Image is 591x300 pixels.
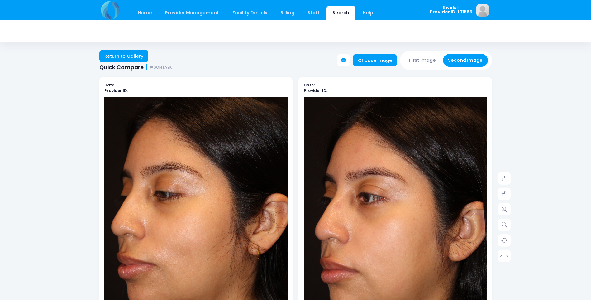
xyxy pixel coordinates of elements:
[99,64,144,71] span: Quick Compare
[274,6,300,20] a: Billing
[132,6,158,20] a: Home
[326,6,355,20] a: Search
[304,82,315,88] b: Date:
[302,6,326,20] a: Staff
[104,88,128,93] b: Provider ID:
[159,6,225,20] a: Provider Management
[304,88,327,93] b: Provider ID:
[430,5,472,14] span: Kwelsh Provider ID: 101565
[104,82,115,88] b: Date:
[356,6,379,20] a: Help
[150,65,172,70] small: #SONTAYK
[443,54,488,67] button: Second Image
[476,4,489,17] img: image
[404,54,441,67] button: First Image
[498,249,511,262] a: > | <
[226,6,273,20] a: Facility Details
[353,54,397,66] a: Choose image
[99,50,149,62] a: Return to Gallery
